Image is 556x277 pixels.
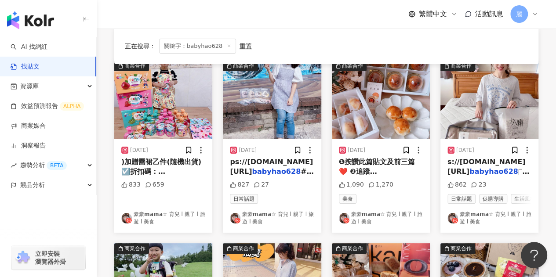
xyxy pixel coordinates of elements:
iframe: Help Scout Beacon - Open [521,242,547,268]
a: KOL Avatar豪豪𝗺𝗮𝗺𝗮☆ 育兒 l 親子 l 旅遊 l 美食 [121,211,205,226]
img: post-image [114,61,212,139]
img: post-image [440,61,538,139]
img: post-image [223,61,321,139]
div: [DATE] [456,147,474,154]
a: KOL Avatar豪豪𝗺𝗮𝗺𝗮☆ 育兒 l 親子 l 旅遊 l 美食 [339,211,423,226]
span: )加贈圍裙乙件(隨機出貨) ☑️折扣碼： [121,158,201,176]
div: 1,270 [368,180,393,189]
span: s://[DOMAIN_NAME][URL] [447,158,525,176]
span: 麗 [516,9,522,19]
div: 833 [121,180,141,189]
div: 商業合作 [124,244,145,253]
div: [DATE] [239,147,257,154]
a: 商案媒合 [11,122,46,130]
span: 生活風格 [511,194,539,204]
div: BETA [47,161,67,170]
img: chrome extension [14,251,31,265]
div: 659 [145,180,164,189]
span: rise [11,162,17,169]
button: 商業合作 [440,61,538,139]
div: 商業合作 [451,244,472,253]
div: 商業合作 [233,244,254,253]
div: 商業合作 [342,244,363,253]
img: KOL Avatar [339,213,349,223]
div: 862 [447,180,467,189]
img: logo [7,11,54,29]
a: KOL Avatar豪豪𝗺𝗮𝗺𝗮☆ 育兒 l 親子 l 旅遊 l 美食 [447,211,531,226]
div: [DATE] [348,147,366,154]
span: 日常話題 [230,194,258,204]
div: 重置 [240,43,252,50]
div: 23 [471,180,486,189]
span: 正在搜尋 ： [125,43,156,50]
div: 827 [230,180,249,189]
span: 資源庫 [20,76,39,96]
img: KOL Avatar [447,213,458,223]
a: 洞察報告 [11,141,46,150]
button: 商業合作 [332,61,430,139]
a: searchAI 找網紅 [11,43,47,51]
a: KOL Avatar豪豪𝗺𝗮𝗺𝗮☆ 育兒 l 親子 l 旅遊 l 美食 [230,211,314,226]
span: 趨勢分析 [20,155,67,175]
span: ❶按讚此篇貼文及前三篇❤️ ❷追蹤 @ [339,158,415,186]
div: [DATE] [130,147,148,154]
span: 競品分析 [20,175,45,195]
span: 活動訊息 [475,10,503,18]
img: post-image [332,61,430,139]
div: 27 [254,180,269,189]
span: 促購導購 [479,194,507,204]
span: ps://[DOMAIN_NAME][URL] [230,158,313,176]
mark: babyhao628 [252,167,301,176]
div: 商業合作 [233,61,254,70]
div: 商業合作 [342,61,363,70]
button: 商業合作 [223,61,321,139]
span: 關鍵字：babyhao628 [159,39,236,54]
button: 商業合作 [114,61,212,139]
a: 找貼文 [11,62,40,71]
div: 1,090 [339,180,364,189]
span: 立即安裝 瀏覽器外掛 [35,250,66,266]
img: KOL Avatar [121,213,132,223]
span: 日常話題 [447,194,476,204]
span: 繁體中文 [419,9,447,19]
span: 美食 [339,194,356,204]
div: 商業合作 [451,61,472,70]
a: 效益預測報告ALPHA [11,102,84,111]
a: chrome extension立即安裝 瀏覽器外掛 [11,246,85,270]
div: 商業合作 [124,61,145,70]
mark: babyhao628 [469,167,518,176]
img: KOL Avatar [230,213,240,223]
